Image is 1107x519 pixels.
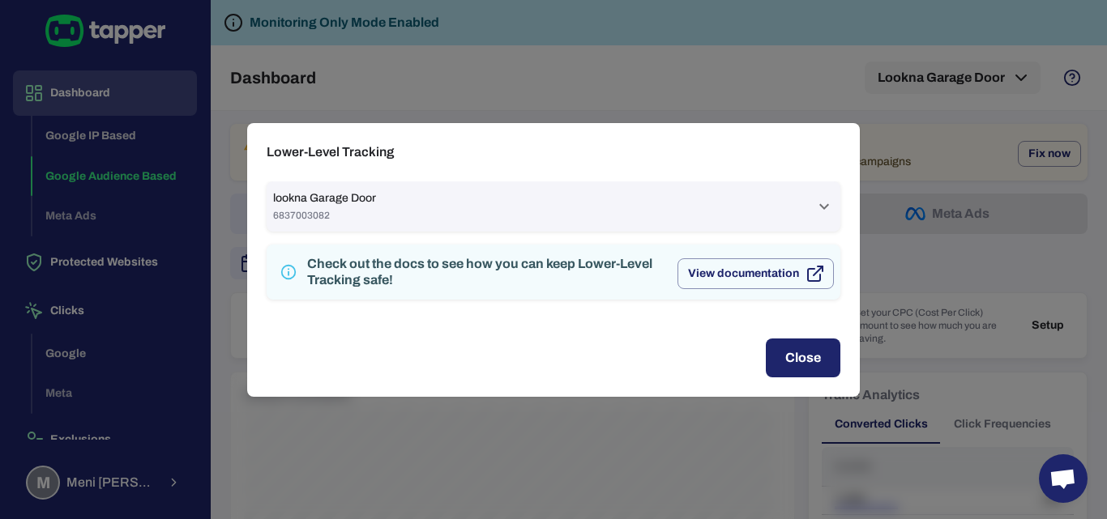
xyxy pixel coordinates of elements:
[247,123,860,181] h2: Lower-Level Tracking
[273,191,376,206] span: lookna Garage Door
[1039,454,1088,503] a: Open chat
[677,258,834,289] button: View documentation
[273,209,376,222] span: 6837003082
[267,181,840,232] div: lookna Garage Door6837003082
[766,338,840,377] button: Close
[307,256,665,288] div: Check out the docs to see how you can keep Lower-Level Tracking safe!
